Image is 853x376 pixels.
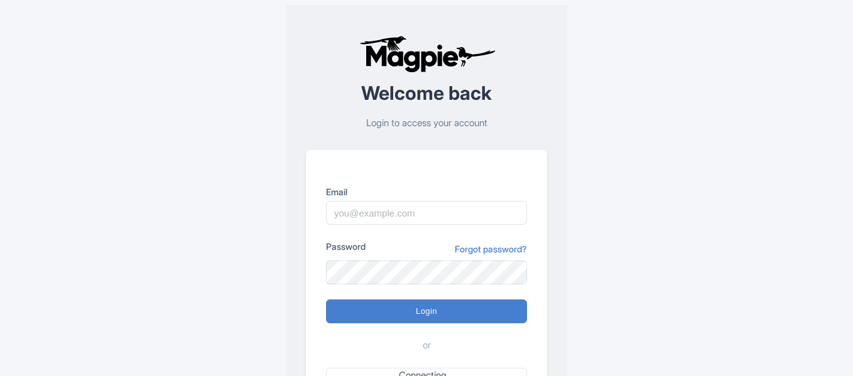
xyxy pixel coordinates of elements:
[455,242,527,255] a: Forgot password?
[356,35,497,73] img: logo-ab69f6fb50320c5b225c76a69d11143b.png
[326,185,527,198] label: Email
[306,83,547,104] h2: Welcome back
[326,201,527,225] input: you@example.com
[306,116,547,131] p: Login to access your account
[326,299,527,323] input: Login
[326,240,366,253] label: Password
[423,338,431,353] span: or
